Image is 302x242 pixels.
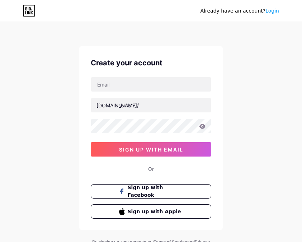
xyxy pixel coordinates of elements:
a: Login [265,8,279,14]
button: sign up with email [91,142,211,157]
div: Already have an account? [200,7,279,15]
span: sign up with email [119,146,183,153]
div: [DOMAIN_NAME]/ [96,102,139,109]
div: Create your account [91,57,211,68]
button: Sign up with Facebook [91,184,211,199]
span: Sign up with Facebook [128,184,183,199]
input: username [91,98,211,112]
input: Email [91,77,211,92]
span: Sign up with Apple [128,208,183,215]
button: Sign up with Apple [91,204,211,219]
div: Or [148,165,154,173]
